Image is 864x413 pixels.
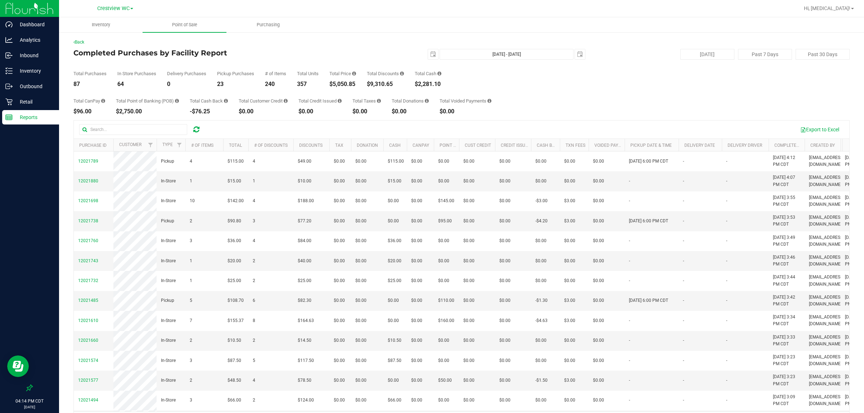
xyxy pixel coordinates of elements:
[82,22,120,28] span: Inventory
[228,317,244,324] span: $155.37
[463,158,474,165] span: $0.00
[329,71,356,76] div: Total Price
[117,71,156,76] div: In Store Purchases
[438,178,449,185] span: $0.00
[809,274,844,287] span: [EMAIL_ADDRESS][DOMAIN_NAME]
[535,237,546,244] span: $0.00
[463,317,474,324] span: $0.00
[228,198,244,204] span: $142.00
[564,178,575,185] span: $0.00
[78,198,98,203] span: 12021698
[438,218,452,224] span: $95.00
[190,99,228,103] div: Total Cash Back
[190,297,192,304] span: 5
[101,99,105,103] i: Sum of the successful, non-voided CanPay payment transactions for all purchases in the date range.
[253,277,255,284] span: 2
[228,158,244,165] span: $115.00
[338,99,342,103] i: Sum of all account credit issued for all refunds from returned purchases in the date range.
[683,198,684,204] span: -
[161,277,176,284] span: In-Store
[298,237,311,244] span: $84.00
[13,82,56,91] p: Outbound
[190,277,192,284] span: 1
[593,297,604,304] span: $0.00
[388,258,401,264] span: $20.00
[174,139,185,151] a: Filter
[773,154,800,168] span: [DATE] 4:12 PM CDT
[355,178,366,185] span: $0.00
[684,143,715,148] a: Delivery Date
[145,139,157,151] a: Filter
[167,81,206,87] div: 0
[411,158,422,165] span: $0.00
[726,218,727,224] span: -
[253,317,255,324] span: 8
[78,338,98,343] span: 12021660
[535,258,546,264] span: $0.00
[463,277,474,284] span: $0.00
[774,143,805,148] a: Completed At
[809,174,844,188] span: [EMAIL_ADDRESS][DOMAIN_NAME]
[334,277,345,284] span: $0.00
[629,237,630,244] span: -
[59,17,143,32] a: Inventory
[298,277,311,284] span: $25.00
[334,317,345,324] span: $0.00
[5,52,13,59] inline-svg: Inbound
[143,17,226,32] a: Point of Sale
[411,198,422,204] span: $0.00
[228,258,241,264] span: $20.00
[73,99,105,103] div: Total CanPay
[357,143,378,148] a: Donation
[79,143,107,148] a: Purchase ID
[773,274,800,287] span: [DATE] 3:44 PM CDT
[566,143,585,148] a: Txn Fees
[501,143,531,148] a: Credit Issued
[334,178,345,185] span: $0.00
[190,198,195,204] span: 10
[229,143,242,148] a: Total
[804,5,850,11] span: Hi, [MEDICAL_DATA]!
[809,314,844,327] span: [EMAIL_ADDRESS][DOMAIN_NAME]
[411,178,422,185] span: $0.00
[773,294,800,308] span: [DATE] 3:42 PM CDT
[535,178,546,185] span: $0.00
[228,237,241,244] span: $36.00
[593,158,604,165] span: $0.00
[228,277,241,284] span: $25.00
[425,99,429,103] i: Sum of all round-up-to-next-dollar total price adjustments for all purchases in the date range.
[78,398,98,403] span: 12021494
[116,109,179,114] div: $2,750.00
[191,143,213,148] a: # of Items
[499,258,510,264] span: $0.00
[161,258,176,264] span: In-Store
[388,198,399,204] span: $0.00
[535,277,546,284] span: $0.00
[683,258,684,264] span: -
[683,158,684,165] span: -
[78,218,98,223] span: 12021738
[190,258,192,264] span: 1
[329,81,356,87] div: $5,050.85
[392,99,429,103] div: Total Donations
[78,318,98,323] span: 12021610
[487,99,491,103] i: Sum of all voided payment transaction amounts, excluding tips and transaction fees, for all purch...
[190,317,192,324] span: 7
[726,178,727,185] span: -
[809,194,844,208] span: [EMAIL_ADDRESS][DOMAIN_NAME]
[253,218,255,224] span: 3
[355,297,366,304] span: $0.00
[726,297,727,304] span: -
[367,71,404,76] div: Total Discounts
[773,314,800,327] span: [DATE] 3:34 PM CDT
[411,317,422,324] span: $0.00
[247,22,289,28] span: Purchasing
[26,384,33,391] label: Pin the sidebar to full width on large screens
[773,234,800,248] span: [DATE] 3:49 PM CDT
[438,317,454,324] span: $160.00
[593,258,604,264] span: $0.00
[73,109,105,114] div: $96.00
[463,178,474,185] span: $0.00
[564,218,575,224] span: $3.00
[78,258,98,263] span: 12021743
